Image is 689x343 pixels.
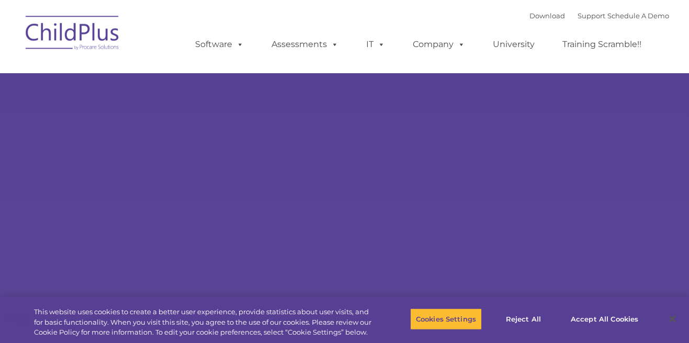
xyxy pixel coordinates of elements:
div: This website uses cookies to create a better user experience, provide statistics about user visit... [34,307,379,338]
a: Training Scramble!! [552,34,652,55]
a: Support [578,12,605,20]
a: Company [402,34,476,55]
button: Cookies Settings [410,308,482,330]
a: University [482,34,545,55]
a: IT [356,34,396,55]
a: Download [529,12,565,20]
img: ChildPlus by Procare Solutions [20,8,125,61]
a: Schedule A Demo [607,12,669,20]
a: Software [185,34,254,55]
a: Assessments [261,34,349,55]
button: Reject All [491,308,556,330]
font: | [529,12,669,20]
button: Accept All Cookies [565,308,644,330]
button: Close [661,307,684,330]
